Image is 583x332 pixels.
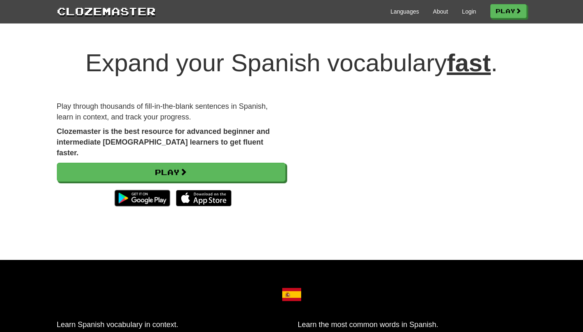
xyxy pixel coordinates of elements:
p: Play through thousands of fill-in-the-blank sentences in Spanish, learn in context, and track you... [57,101,286,122]
a: Play [490,4,527,18]
a: Play [57,163,286,182]
a: Login [462,7,476,16]
h3: Learn Spanish vocabulary in context. [57,321,286,329]
img: Download_on_the_App_Store_Badge_US-UK_135x40-25178aeef6eb6b83b96f5f2d004eda3bffbb37122de64afbaef7... [176,190,232,206]
a: Languages [391,7,419,16]
u: fast [447,49,491,77]
a: Clozemaster [57,3,156,19]
img: Get it on Google Play [110,186,174,210]
a: About [433,7,448,16]
h1: Expand your Spanish vocabulary . [57,49,527,77]
strong: Clozemaster is the best resource for advanced beginner and intermediate [DEMOGRAPHIC_DATA] learne... [57,127,270,157]
h3: Learn the most common words in Spanish. [298,321,527,329]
